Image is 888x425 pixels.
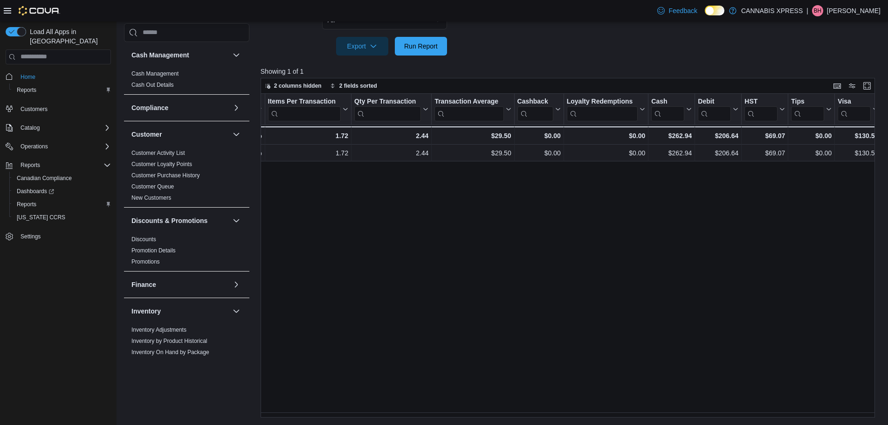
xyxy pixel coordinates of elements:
[13,84,40,96] a: Reports
[13,199,40,210] a: Reports
[339,82,377,90] span: 2 fields sorted
[698,97,731,121] div: Debit
[434,97,511,121] button: Transaction Average
[268,130,348,141] div: 1.72
[651,97,684,106] div: Cash
[651,97,692,121] button: Cash
[567,130,646,141] div: $0.00
[131,130,229,139] button: Customer
[231,215,242,226] button: Discounts & Promotions
[17,174,72,182] span: Canadian Compliance
[567,97,638,106] div: Loyalty Redemptions
[131,280,156,289] h3: Finance
[131,258,160,265] span: Promotions
[131,348,209,356] span: Inventory On Hand by Package
[13,186,111,197] span: Dashboards
[231,279,242,290] button: Finance
[131,150,185,156] a: Customer Activity List
[517,97,560,121] button: Cashback
[567,147,646,159] div: $0.00
[567,97,638,121] div: Loyalty Redemptions
[131,50,189,60] h3: Cash Management
[17,104,51,115] a: Customers
[268,147,348,159] div: 1.72
[847,80,858,91] button: Display options
[131,195,171,201] a: New Customers
[21,161,40,169] span: Reports
[268,97,341,121] div: Items Per Transaction
[9,198,115,211] button: Reports
[13,173,111,184] span: Canadian Compliance
[13,212,69,223] a: [US_STATE] CCRS
[744,97,785,121] button: HST
[131,103,168,112] h3: Compliance
[17,201,36,208] span: Reports
[651,130,692,141] div: $262.94
[131,216,207,225] h3: Discounts & Promotions
[17,214,65,221] span: [US_STATE] CCRS
[21,105,48,113] span: Customers
[342,37,383,56] span: Export
[131,161,192,167] a: Customer Loyalty Points
[131,70,179,77] a: Cash Management
[231,306,242,317] button: Inventory
[17,141,111,152] span: Operations
[354,130,428,141] div: 2.44
[354,97,428,121] button: Qty Per Transaction
[9,185,115,198] a: Dashboards
[124,147,249,207] div: Customer
[17,231,44,242] a: Settings
[812,5,823,16] div: Bob Hamilton
[744,130,785,141] div: $69.07
[17,86,36,94] span: Reports
[191,147,262,159] div: 4.06%
[832,80,843,91] button: Keyboard shortcuts
[2,102,115,116] button: Customers
[131,82,174,88] a: Cash Out Details
[131,172,200,179] a: Customer Purchase History
[131,338,207,344] a: Inventory by Product Historical
[17,160,111,171] span: Reports
[861,80,873,91] button: Enter fullscreen
[13,173,76,184] a: Canadian Compliance
[261,67,881,76] p: Showing 1 of 1
[2,70,115,84] button: Home
[17,71,111,83] span: Home
[191,130,262,141] div: 4.06%
[517,130,560,141] div: $0.00
[354,97,421,121] div: Qty Per Transaction
[17,122,43,133] button: Catalog
[698,97,738,121] button: Debit
[434,130,511,141] div: $29.50
[131,236,156,243] a: Discounts
[651,97,684,121] div: Cash
[654,1,701,20] a: Feedback
[13,84,111,96] span: Reports
[131,81,174,89] span: Cash Out Details
[2,230,115,243] button: Settings
[791,147,832,159] div: $0.00
[13,212,111,223] span: Washington CCRS
[131,360,207,367] span: Inventory On Hand by Product
[131,130,162,139] h3: Customer
[2,121,115,134] button: Catalog
[261,80,325,91] button: 2 columns hidden
[268,97,341,106] div: Items Per Transaction
[744,97,778,106] div: HST
[131,326,186,334] span: Inventory Adjustments
[131,103,229,112] button: Compliance
[791,97,832,121] button: Tips
[668,6,697,15] span: Feedback
[131,247,176,254] a: Promotion Details
[567,97,646,121] button: Loyalty Redemptions
[744,147,785,159] div: $69.07
[21,233,41,240] span: Settings
[19,6,60,15] img: Cova
[131,280,229,289] button: Finance
[231,102,242,113] button: Compliance
[131,183,174,190] a: Customer Queue
[791,130,832,141] div: $0.00
[13,186,58,197] a: Dashboards
[354,147,428,159] div: 2.44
